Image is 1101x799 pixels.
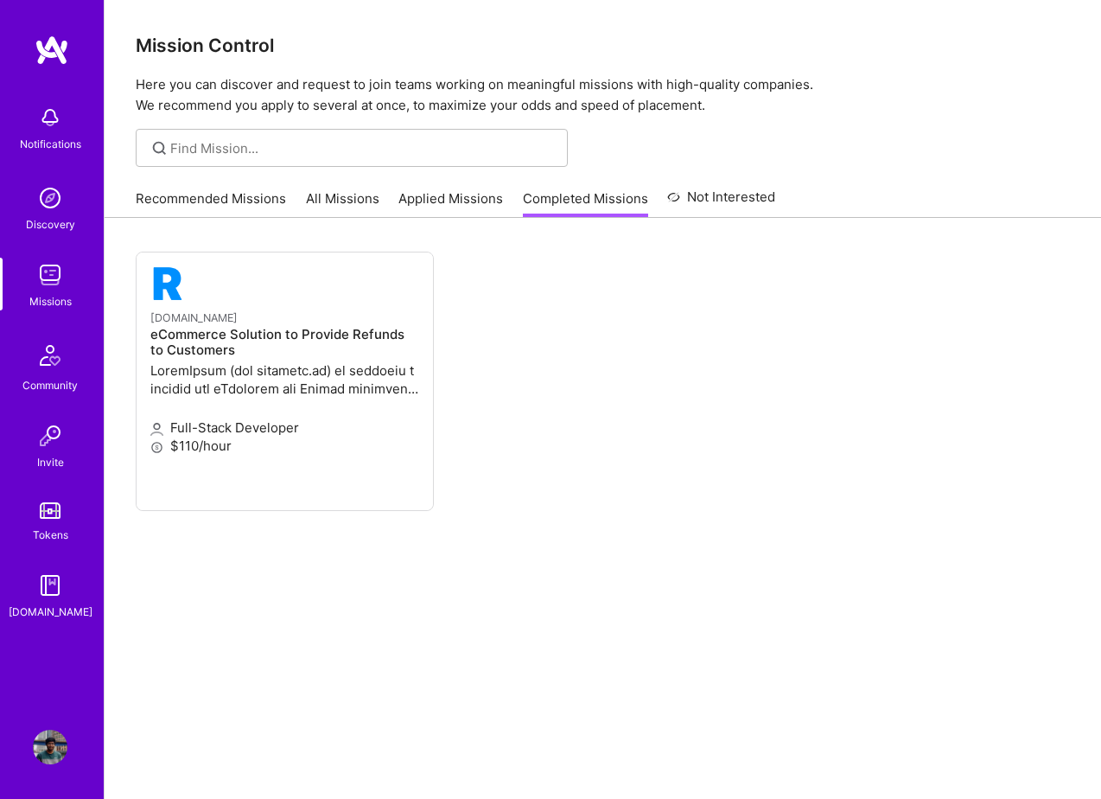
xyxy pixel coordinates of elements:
[9,603,92,621] div: [DOMAIN_NAME]
[137,252,433,510] a: pentopaper.io company logo[DOMAIN_NAME]eCommerce Solution to Provide Refunds to CustomersLoremIps...
[33,419,67,453] img: Invite
[150,419,419,437] p: Full-Stack Developer
[26,215,75,233] div: Discovery
[150,327,419,358] h4: eCommerce Solution to Provide Refunds to Customers
[306,189,379,218] a: All Missions
[37,453,64,471] div: Invite
[398,189,503,218] a: Applied Missions
[33,258,67,292] img: teamwork
[136,189,286,218] a: Recommended Missions
[33,526,68,544] div: Tokens
[150,441,163,454] i: icon MoneyGray
[150,361,419,398] p: LoremIpsum (dol sitametc.ad) el seddoeiu t incidid utl eTdolorem ali Enimad minimveni qu nost exe...
[20,135,81,153] div: Notifications
[35,35,69,66] img: logo
[40,502,60,519] img: tokens
[33,730,67,764] img: User Avatar
[33,181,67,215] img: discovery
[150,311,238,324] small: [DOMAIN_NAME]
[523,189,648,218] a: Completed Missions
[33,100,67,135] img: bell
[136,35,1070,56] h3: Mission Control
[150,423,163,436] i: icon Applicant
[29,730,72,764] a: User Avatar
[150,138,169,158] i: icon SearchGrey
[22,376,78,394] div: Community
[33,568,67,603] img: guide book
[29,292,72,310] div: Missions
[136,74,1070,116] p: Here you can discover and request to join teams working on meaningful missions with high-quality ...
[29,335,71,376] img: Community
[667,187,775,218] a: Not Interested
[150,266,185,301] img: pentopaper.io company logo
[150,437,419,455] p: $110/hour
[170,139,555,157] input: Find Mission...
